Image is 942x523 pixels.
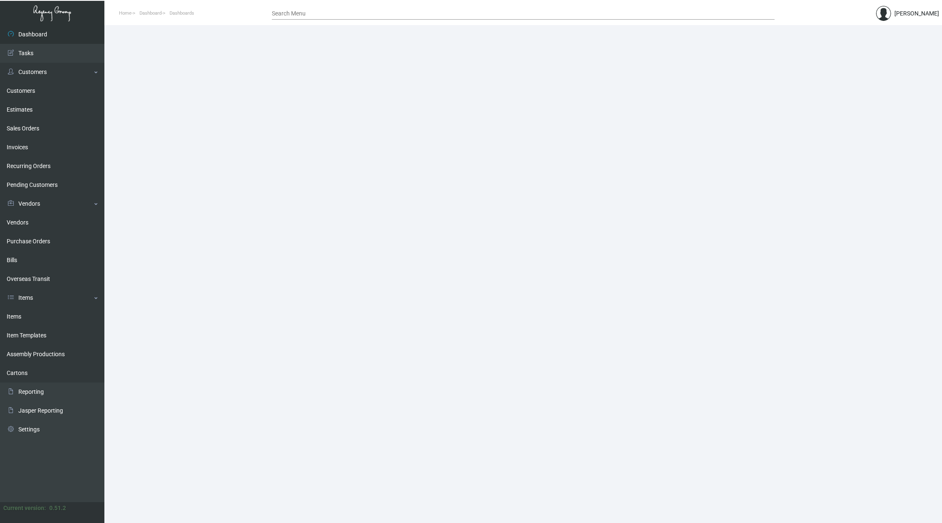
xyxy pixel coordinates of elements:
span: Home [119,10,132,16]
img: admin@bootstrapmaster.com [876,6,891,21]
div: [PERSON_NAME] [894,9,939,18]
div: 0.51.2 [49,504,66,513]
span: Dashboard [139,10,162,16]
div: Current version: [3,504,46,513]
span: Dashboards [170,10,194,16]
